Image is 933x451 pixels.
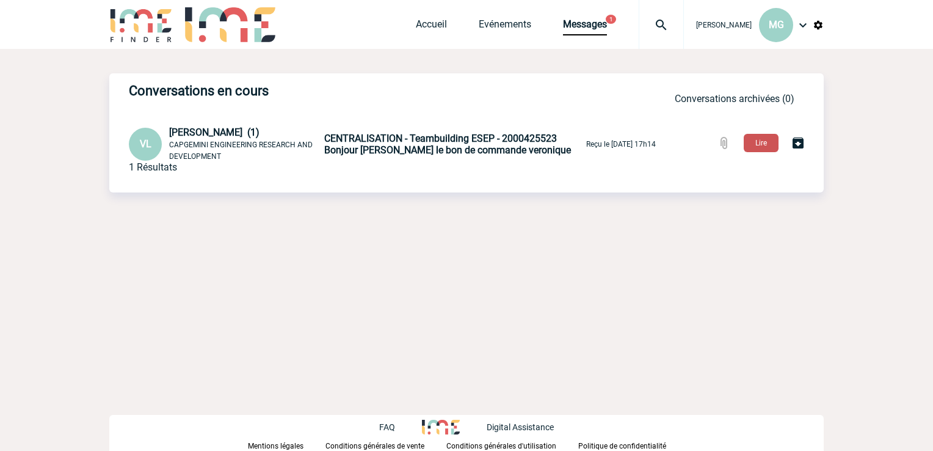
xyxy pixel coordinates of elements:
[416,18,447,35] a: Accueil
[324,144,571,156] span: Bonjour [PERSON_NAME] le bon de commande veronique
[578,442,666,450] p: Politique de confidentialité
[578,439,686,451] a: Politique de confidentialité
[379,420,422,432] a: FAQ
[446,439,578,451] a: Conditions générales d'utilisation
[129,161,177,173] div: 1 Résultats
[140,138,151,150] span: VL
[791,136,805,150] img: Archiver la conversation
[446,442,556,450] p: Conditions générales d'utilisation
[606,15,616,24] button: 1
[325,439,446,451] a: Conditions générales de vente
[169,141,313,161] span: CAPGEMINI ENGINEERING RESEARCH AND DEVELOPMENT
[109,7,173,42] img: IME-Finder
[169,127,260,138] span: [PERSON_NAME] (1)
[379,422,395,432] p: FAQ
[586,140,656,148] p: Reçu le [DATE] 17h14
[696,21,752,29] span: [PERSON_NAME]
[422,420,460,435] img: http://www.idealmeetingsevents.fr/
[487,422,554,432] p: Digital Assistance
[129,137,656,149] a: VL [PERSON_NAME] (1) CAPGEMINI ENGINEERING RESEARCH AND DEVELOPMENT CENTRALISATION - Teambuilding...
[129,83,495,98] h3: Conversations en cours
[129,127,322,161] div: Conversation privée : Client - Agence
[769,19,784,31] span: MG
[479,18,531,35] a: Evénements
[324,133,557,144] span: CENTRALISATION - Teambuilding ESEP - 2000425523
[248,439,325,451] a: Mentions légales
[675,93,794,105] a: Conversations archivées (0)
[563,18,607,35] a: Messages
[248,442,303,450] p: Mentions légales
[734,136,791,148] a: Lire
[744,134,779,152] button: Lire
[325,442,424,450] p: Conditions générales de vente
